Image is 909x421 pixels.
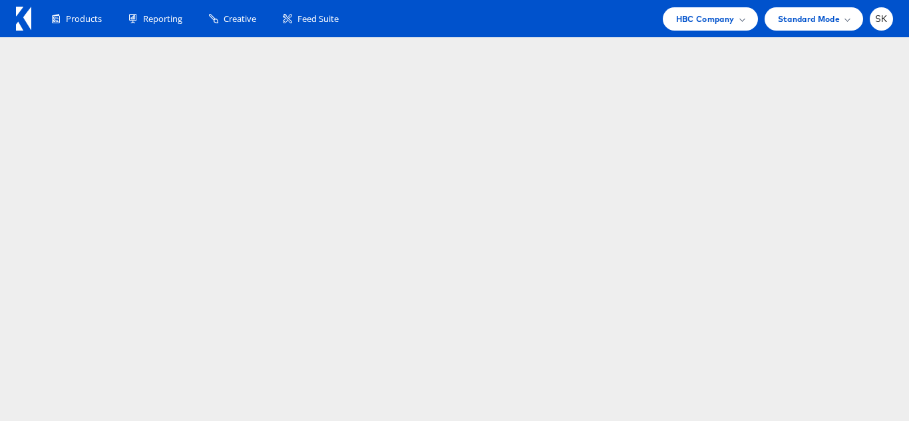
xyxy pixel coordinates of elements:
[66,13,102,25] span: Products
[778,12,840,26] span: Standard Mode
[143,13,182,25] span: Reporting
[224,13,256,25] span: Creative
[676,12,735,26] span: HBC Company
[875,15,888,23] span: SK
[297,13,339,25] span: Feed Suite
